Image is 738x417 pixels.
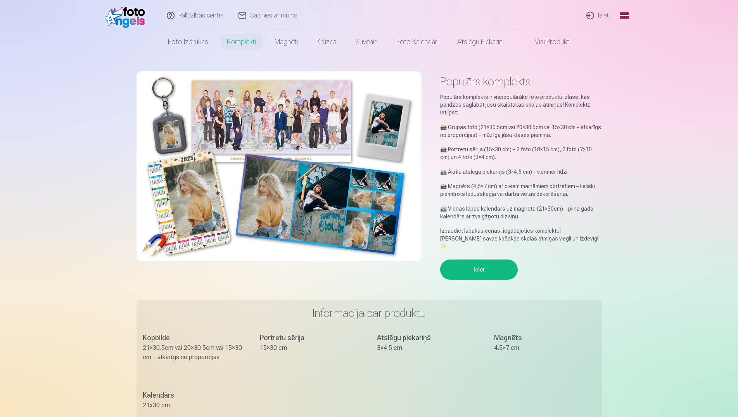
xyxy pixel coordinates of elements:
div: Kalendārs [143,390,244,401]
p: Populārs komplekts ir vispopulārāko foto produktu izlase, kas palīdzēs saglabāt jūsu skaistākās s... [440,93,602,116]
a: Komplekti [218,31,265,53]
h1: Populārs komplekts [440,74,602,88]
p: Izbaudiet labākas cenas, iegādājoties komplektu! [PERSON_NAME] savas košākās skolas atmiņas viegl... [440,227,602,250]
div: 21x30 cm [143,401,244,410]
p: 📸 Grupas foto (21×30.5cm vai 20×30.5cm vai 15×30 cm – atkarīgs no proporcijas) – mūžīga jūsu klas... [440,123,602,139]
a: Suvenīri [346,31,387,53]
a: Foto izdrukas [159,31,218,53]
div: 4.5×7 cm [494,343,596,353]
div: 3×4.5 cm [377,343,479,353]
a: Atslēgu piekariņi [448,31,513,53]
p: 📸 Akrila atslēgu piekariņš (3×4,5 cm) – vienmēr līdzi. [440,168,602,176]
h3: Informācija par produktu [143,306,596,320]
a: Foto kalendāri [387,31,448,53]
div: Atslēgu piekariņš [377,332,479,343]
div: 21×30.5cm vai 20×30.5cm vai 15×30 cm – atkarīgs no proporcijas [143,343,244,362]
div: Portretu sērija [260,332,361,343]
a: Magnēti [265,31,307,53]
div: Magnēts [494,332,596,343]
div: 15×30 cm [260,343,361,353]
a: Krūzes [307,31,346,53]
p: 📸 Portretu sērija (15×30 cm) – 2 foto (10×15 cm), 2 foto (7×10 cm) un 4 foto (3×4 cm). [440,145,602,161]
p: 📸 Vienas lapas kalendārs uz magnēta (21×30cm) – pilna gada kalendārs ar zvaigžņotu dizainu [440,205,602,220]
img: /fa1 [105,3,149,28]
div: Kopbilde [143,332,244,343]
a: Visi produkti [513,31,580,53]
p: 📸 Magnēts (4,5×7 cm) ar diviem maināmiem portretiem – lieliski piemērots ledusskapja vai darba vi... [440,182,602,198]
button: Ieiet [440,260,518,280]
